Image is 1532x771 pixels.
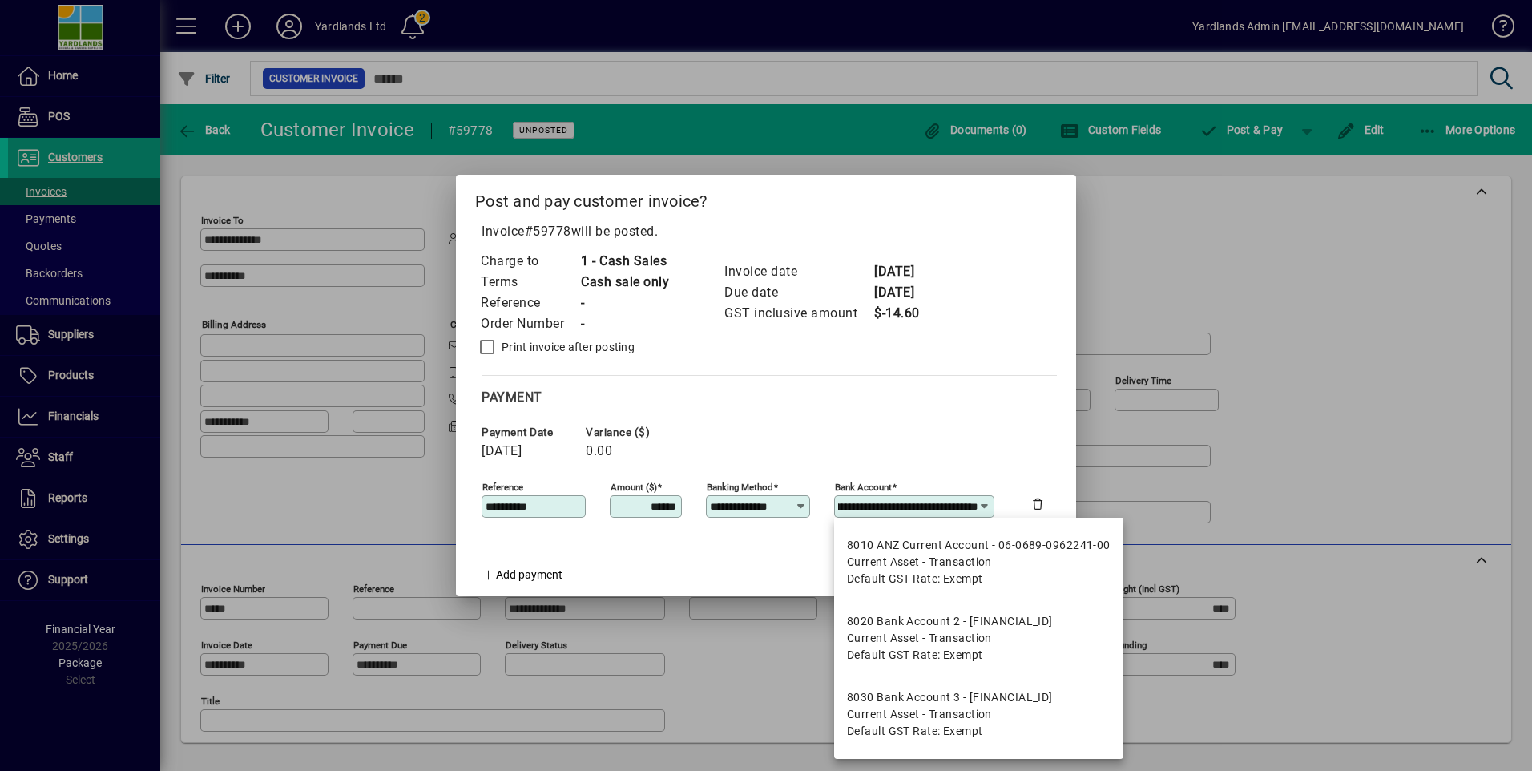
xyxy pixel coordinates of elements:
[847,647,983,664] span: Default GST Rate: Exempt
[847,706,992,723] span: Current Asset - Transaction
[834,524,1123,600] mat-option: 8010 ANZ Current Account - 06-0689-0962241-00
[480,313,580,334] td: Order Number
[724,261,873,282] td: Invoice date
[834,600,1123,676] mat-option: 8020 Bank Account 2 - 02-0000-0000000-02
[480,293,580,313] td: Reference
[482,390,542,405] span: Payment
[847,630,992,647] span: Current Asset - Transaction
[586,426,682,438] span: Variance ($)
[834,676,1123,753] mat-option: 8030 Bank Account 3 - 03-0000-0000000-03
[724,282,873,303] td: Due date
[525,224,571,239] span: #59778
[482,481,523,492] mat-label: Reference
[480,272,580,293] td: Terms
[580,293,669,313] td: -
[480,251,580,272] td: Charge to
[724,303,873,324] td: GST inclusive amount
[580,251,669,272] td: 1 - Cash Sales
[475,561,569,590] button: Add payment
[580,272,669,293] td: Cash sale only
[847,554,992,571] span: Current Asset - Transaction
[847,537,1111,554] div: 8010 ANZ Current Account - 06-0689-0962241-00
[496,568,562,581] span: Add payment
[707,481,773,492] mat-label: Banking method
[873,303,937,324] td: $-14.60
[456,175,1076,221] h2: Post and pay customer invoice?
[482,426,578,438] span: Payment date
[580,313,669,334] td: -
[847,571,983,587] span: Default GST Rate: Exempt
[873,282,937,303] td: [DATE]
[847,723,983,740] span: Default GST Rate: Exempt
[835,481,892,492] mat-label: Bank Account
[611,481,657,492] mat-label: Amount ($)
[482,444,522,458] span: [DATE]
[847,689,1053,706] div: 8030 Bank Account 3 - [FINANCIAL_ID]
[586,444,612,458] span: 0.00
[475,222,1057,241] p: Invoice will be posted .
[847,613,1053,630] div: 8020 Bank Account 2 - [FINANCIAL_ID]
[873,261,937,282] td: [DATE]
[498,339,635,355] label: Print invoice after posting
